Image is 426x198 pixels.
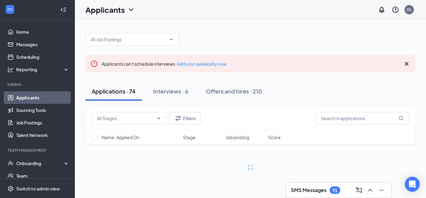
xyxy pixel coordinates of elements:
svg: Collapse [60,7,66,13]
svg: QuestionInfo [392,6,399,13]
div: Reporting [16,66,70,73]
svg: WorkstreamLogo [7,6,13,13]
a: Job Postings [16,116,70,129]
div: Offers and hires · 210 [206,87,262,95]
svg: MagnifyingGlass [399,116,404,121]
div: DL [407,7,412,12]
a: Applicants [16,91,70,104]
a: Add your availability now [177,61,226,67]
svg: Minimize [378,186,385,194]
a: Scheduling [16,51,70,63]
span: Score [268,134,281,140]
svg: Settings [7,185,14,192]
svg: UserCheck [7,160,14,166]
div: Interviews · 6 [153,87,188,95]
input: All Job Postings [91,36,166,43]
span: Job posting [226,134,249,140]
svg: Cross [403,60,410,68]
span: Applicants can't schedule interviews. [102,61,226,67]
input: All Stages [97,115,154,122]
button: ChevronUp [365,185,375,195]
div: Applications · 74 [92,87,136,95]
button: Filter Filters [169,112,201,124]
button: Minimize [376,185,386,195]
a: Team [16,170,70,182]
span: Stage [183,134,196,140]
span: Name · Applied On [102,134,139,140]
svg: ChevronDown [127,6,135,13]
a: Sourcing Tools [16,104,70,116]
svg: ChevronDown [169,37,174,42]
button: ComposeMessage [354,185,364,195]
div: Onboarding [16,160,64,166]
input: Search in applications [316,112,409,124]
div: 91 [332,188,337,193]
a: Talent Network [16,129,70,141]
div: Open Intercom Messenger [405,177,420,192]
div: Hiring [7,82,68,87]
svg: Analysis [7,66,14,73]
svg: ChevronUp [366,186,374,194]
div: Switch to admin view [16,185,60,192]
svg: Filter [174,114,182,122]
div: Team Management [7,148,68,153]
a: Home [16,26,70,38]
svg: ChevronDown [156,116,161,121]
svg: ComposeMessage [355,186,363,194]
svg: Error [90,60,98,68]
h1: Applicants [85,4,125,15]
h3: SMS Messages [291,187,327,194]
svg: Notifications [378,6,385,13]
a: Messages [16,38,70,51]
